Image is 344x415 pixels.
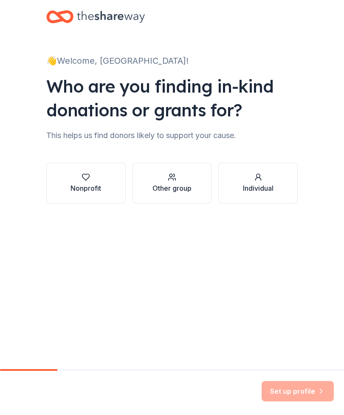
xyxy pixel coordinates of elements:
[46,129,298,142] div: This helps us find donors likely to support your cause.
[46,74,298,122] div: Who are you finding in-kind donations or grants for?
[46,54,298,68] div: 👋 Welcome, [GEOGRAPHIC_DATA]!
[70,183,101,193] div: Nonprofit
[152,183,192,193] div: Other group
[243,183,274,193] div: Individual
[218,163,298,203] button: Individual
[133,163,212,203] button: Other group
[46,163,126,203] button: Nonprofit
